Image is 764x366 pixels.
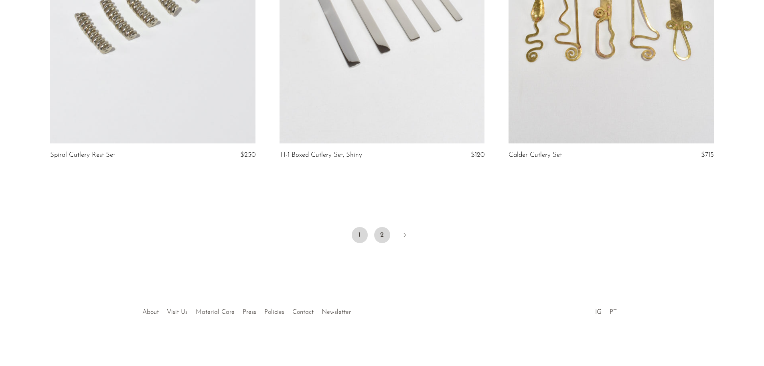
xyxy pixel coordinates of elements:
a: About [142,309,159,315]
a: Material Care [196,309,235,315]
span: 1 [352,227,368,243]
a: Visit Us [167,309,188,315]
span: $120 [471,151,484,158]
ul: Quick links [138,303,355,318]
ul: Social Medias [591,303,621,318]
a: 2 [374,227,390,243]
a: Spiral Cutlery Rest Set [50,151,115,159]
a: Next [397,227,413,245]
a: Press [243,309,256,315]
a: Calder Cutlery Set [509,151,562,159]
span: $250 [240,151,255,158]
a: Policies [264,309,284,315]
a: TI-1 Boxed Cutlery Set, Shiny [280,151,362,159]
a: IG [595,309,602,315]
span: $715 [701,151,714,158]
a: Contact [292,309,314,315]
a: PT [610,309,617,315]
